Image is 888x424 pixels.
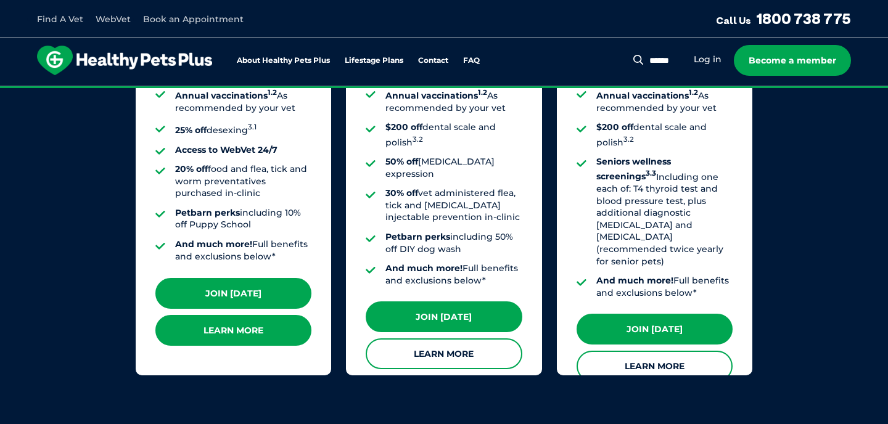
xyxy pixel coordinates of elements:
sup: 1.2 [689,88,698,97]
strong: And much more! [385,263,462,274]
strong: 30% off [385,187,418,198]
a: Become a member [734,45,851,76]
button: Search [631,54,646,66]
strong: Annual vaccinations [596,90,698,101]
a: Join [DATE] [577,314,733,344]
img: hpp-logo [37,46,212,75]
sup: 1.2 [268,88,277,97]
strong: And much more! [175,238,252,250]
strong: 50% off [385,156,418,167]
strong: 20% off [175,163,208,174]
strong: $200 off [385,121,422,132]
li: As recommended by your vet [596,87,733,114]
a: WebVet [96,14,131,25]
li: including 10% off Puppy School [175,207,311,231]
li: food and flea, tick and worm preventatives purchased in-clinic [175,163,311,200]
span: Proactive, preventative wellness program designed to keep your pet healthier and happier for longer [214,86,675,97]
a: About Healthy Pets Plus [237,57,330,65]
sup: 3.1 [248,123,257,131]
a: Find A Vet [37,14,83,25]
li: dental scale and polish [596,121,733,149]
li: As recommended by your vet [385,87,522,114]
strong: Petbarn perks [175,207,240,218]
li: As recommended by your vet [175,87,311,114]
a: Join [DATE] [155,278,311,309]
li: Full benefits and exclusions below* [175,238,311,263]
li: Full benefits and exclusions below* [385,263,522,287]
a: Learn More [577,351,733,381]
li: dental scale and polish [385,121,522,149]
li: Full benefits and exclusions below* [596,275,733,299]
a: Contact [418,57,448,65]
li: vet administered flea, tick and [MEDICAL_DATA] injectable prevention in-clinic [385,187,522,224]
a: Learn More [155,315,311,346]
li: including 50% off DIY dog wash [385,231,522,255]
strong: Annual vaccinations [175,90,277,101]
a: Lifestage Plans [345,57,403,65]
li: Including one each of: T4 thyroid test and blood pressure test, plus additional diagnostic [MEDIC... [596,156,733,267]
strong: 25% off [175,124,207,136]
a: Call Us1800 738 775 [716,9,851,28]
a: Book an Appointment [143,14,244,25]
strong: $200 off [596,121,633,132]
strong: Access to WebVet 24/7 [175,144,277,155]
strong: Annual vaccinations [385,90,487,101]
span: Call Us [716,14,751,26]
sup: 3.2 [623,135,634,144]
sup: 1.2 [478,88,487,97]
strong: And much more! [596,275,673,286]
sup: 3.3 [646,169,656,178]
a: Join [DATE] [366,301,522,332]
strong: Petbarn perks [385,231,450,242]
sup: 3.2 [413,135,423,144]
a: FAQ [463,57,480,65]
a: Log in [694,54,721,65]
li: [MEDICAL_DATA] expression [385,156,522,180]
strong: Seniors wellness screenings [596,156,671,182]
li: desexing [175,121,311,136]
a: Learn More [366,338,522,369]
